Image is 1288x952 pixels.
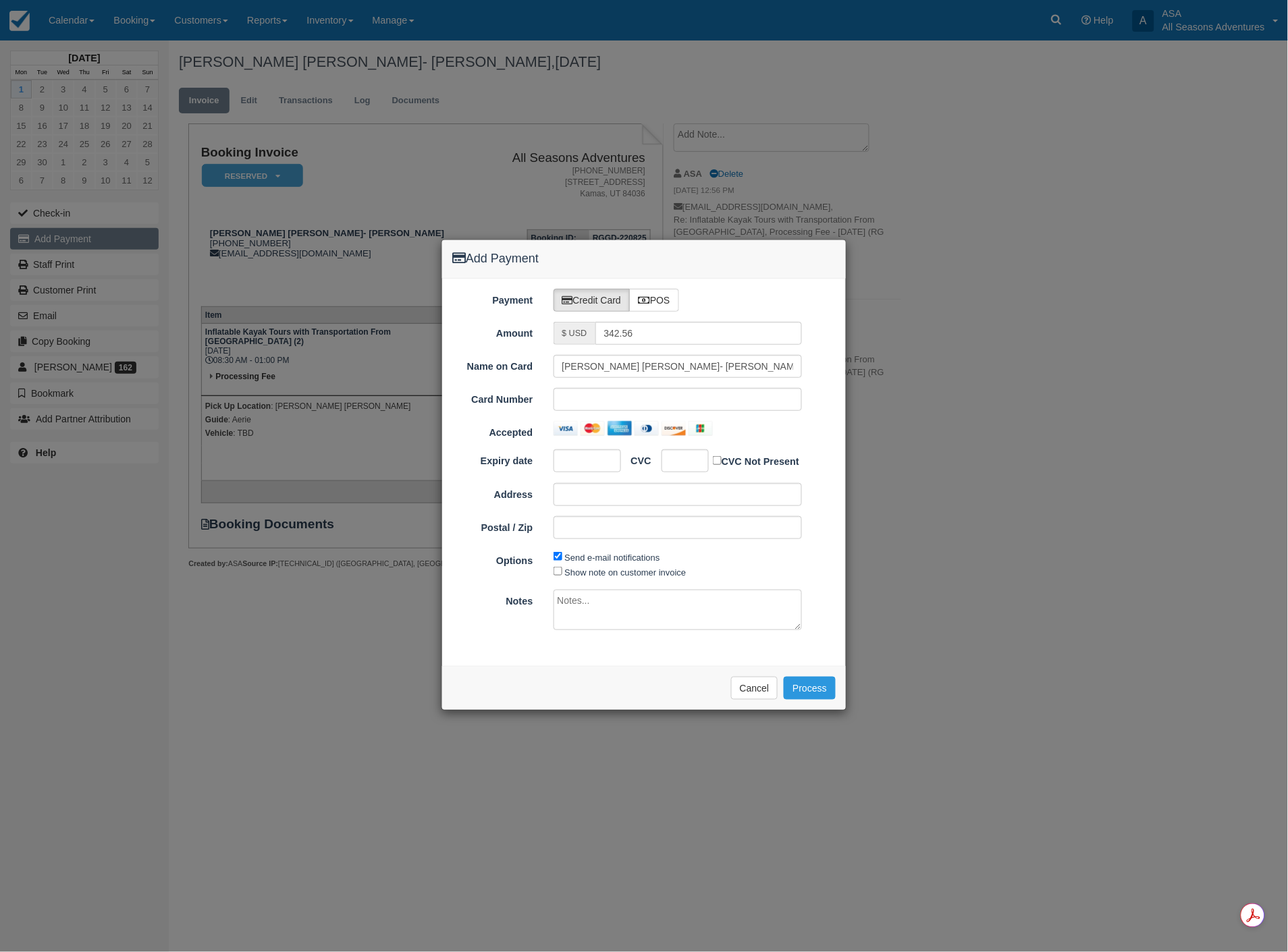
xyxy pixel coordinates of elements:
label: CVC Not Present [713,453,799,469]
label: Send e-mail notifications [565,553,660,563]
input: CVC Not Present [713,456,722,465]
button: Process [784,677,836,700]
label: Options [442,549,543,568]
small: $ USD [562,329,587,338]
label: Show note on customer invoice [565,567,687,578]
label: Amount [442,322,543,341]
label: Notes [442,590,543,609]
label: Card Number [442,388,543,407]
label: Name on Card [442,355,543,374]
label: Accepted [442,421,543,440]
iframe: Secure CVC input frame [670,454,691,468]
label: Credit Card [554,289,630,312]
label: POS [629,289,679,312]
label: Payment [442,289,543,308]
label: Address [442,483,543,502]
label: Postal / Zip [442,516,543,535]
button: Cancel [731,677,778,700]
label: CVC [621,449,651,468]
input: Valid amount required. [595,322,803,345]
iframe: Secure card number input frame [562,393,794,406]
h4: Add Payment [452,250,836,268]
iframe: Secure expiration date input frame [562,454,602,468]
label: Expiry date [442,449,543,468]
